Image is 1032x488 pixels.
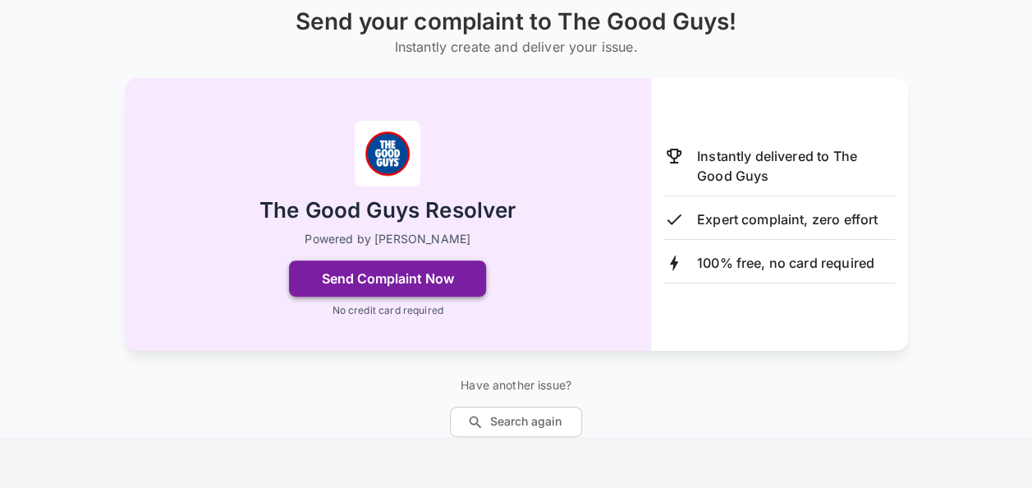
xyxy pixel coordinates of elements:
[305,231,470,247] p: Powered by [PERSON_NAME]
[332,303,443,318] p: No credit card required
[296,35,737,58] h6: Instantly create and deliver your issue.
[296,8,737,35] h1: Send your complaint to The Good Guys!
[289,260,486,297] button: Send Complaint Now
[355,121,420,186] img: The Good Guys
[259,196,516,225] h2: The Good Guys Resolver
[697,209,878,229] p: Expert complaint, zero effort
[697,146,895,186] p: Instantly delivered to The Good Guys
[450,377,582,394] p: Have another issue?
[450,407,582,437] button: Search again
[697,253,874,273] p: 100% free, no card required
